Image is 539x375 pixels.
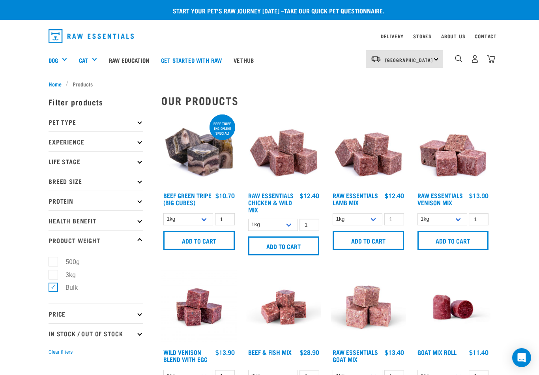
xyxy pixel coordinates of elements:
[384,213,404,225] input: 1
[417,193,463,204] a: Raw Essentials Venison Mix
[371,55,381,62] img: van-moving.png
[49,151,143,171] p: Life Stage
[49,191,143,210] p: Protein
[49,304,143,323] p: Price
[469,192,488,199] div: $13.90
[331,270,406,345] img: Goat M Ix 38448
[413,35,432,37] a: Stores
[215,192,235,199] div: $10.70
[49,171,143,191] p: Breed Size
[284,9,384,12] a: take our quick pet questionnaire.
[210,118,235,139] div: Beef tripe 1kg online special!
[79,56,88,65] a: Cat
[248,236,320,255] input: Add to cart
[300,349,319,356] div: $28.90
[248,193,294,211] a: Raw Essentials Chicken & Wild Mix
[385,192,404,199] div: $12.40
[215,213,235,225] input: 1
[228,44,260,76] a: Vethub
[161,270,237,345] img: Venison Egg 1616
[299,219,319,231] input: 1
[53,257,83,267] label: 500g
[53,283,81,292] label: Bulk
[475,35,497,37] a: Contact
[333,193,378,204] a: Raw Essentials Lamb Mix
[471,55,479,63] img: user.png
[381,35,404,37] a: Delivery
[246,113,322,188] img: Pile Of Cubed Chicken Wild Meat Mix
[469,349,488,356] div: $11.40
[300,192,319,199] div: $12.40
[487,55,495,63] img: home-icon@2x.png
[417,350,457,354] a: Goat Mix Roll
[248,350,292,354] a: Beef & Fish Mix
[49,29,134,43] img: Raw Essentials Logo
[49,56,58,65] a: Dog
[49,80,66,88] a: Home
[155,44,228,76] a: Get started with Raw
[49,349,73,356] button: Clear filters
[49,210,143,230] p: Health Benefit
[163,193,211,204] a: Beef Green Tripe (Big Cubes)
[163,231,235,250] input: Add to cart
[163,350,208,361] a: Wild Venison Blend with Egg
[49,131,143,151] p: Experience
[103,44,155,76] a: Raw Education
[333,350,378,361] a: Raw Essentials Goat Mix
[385,349,404,356] div: $13.40
[161,113,237,188] img: 1044 Green Tripe Beef
[331,113,406,188] img: ?1041 RE Lamb Mix 01
[417,231,489,250] input: Add to cart
[161,94,490,107] h2: Our Products
[415,113,491,188] img: 1113 RE Venison Mix 01
[246,270,322,345] img: Beef Mackerel 1
[53,270,79,280] label: 3kg
[469,213,488,225] input: 1
[49,80,62,88] span: Home
[49,323,143,343] p: In Stock / Out Of Stock
[441,35,465,37] a: About Us
[215,349,235,356] div: $13.90
[415,270,491,345] img: Raw Essentials Chicken Lamb Beef Bulk Minced Raw Dog Food Roll Unwrapped
[49,230,143,250] p: Product Weight
[42,26,497,46] nav: dropdown navigation
[455,55,462,62] img: home-icon-1@2x.png
[49,112,143,131] p: Pet Type
[49,92,143,112] p: Filter products
[512,348,531,367] div: Open Intercom Messenger
[385,58,433,61] span: [GEOGRAPHIC_DATA]
[333,231,404,250] input: Add to cart
[49,80,490,88] nav: breadcrumbs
